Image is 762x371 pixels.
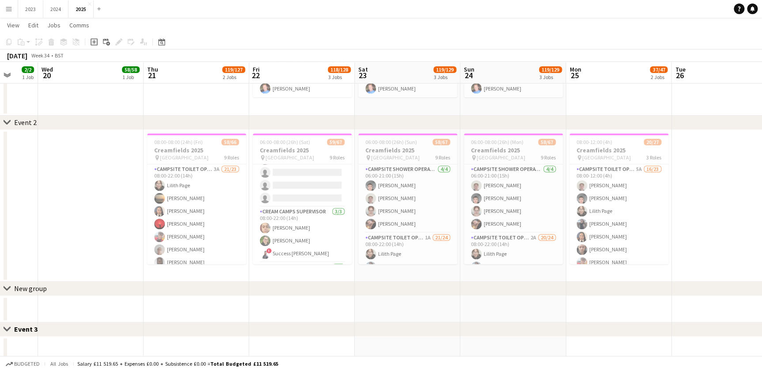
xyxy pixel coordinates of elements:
span: Edit [28,21,38,29]
span: 26 [674,70,685,80]
span: 58/67 [538,139,556,145]
span: 21 [146,70,158,80]
span: Budgeted [14,361,40,367]
div: [DATE] [7,51,27,60]
a: Jobs [44,19,64,31]
span: Comms [69,21,89,29]
div: Event 2 [14,118,37,127]
button: Budgeted [4,359,41,369]
div: Event 3 [14,325,45,333]
div: 1 Job [122,74,139,80]
span: 9 Roles [330,154,345,161]
span: 119/127 [222,66,245,73]
span: 119/129 [433,66,456,73]
div: 3 Jobs [328,74,350,80]
span: [GEOGRAPHIC_DATA] [160,154,209,161]
span: Wed [42,65,53,73]
h3: Creamfields 2025 [358,146,457,154]
div: 1 Job [22,74,34,80]
h3: Creamfields 2025 [464,146,563,154]
span: 58/66 [221,139,239,145]
span: View [7,21,19,29]
span: 9 Roles [435,154,450,161]
span: Tue [675,65,685,73]
h3: Creamfields 2025 [147,146,246,154]
span: Thu [147,65,158,73]
button: 2023 [18,0,43,18]
span: 08:00-08:00 (24h) (Fri) [154,139,203,145]
span: Sat [358,65,368,73]
span: [GEOGRAPHIC_DATA] [477,154,525,161]
h3: Creamfields 2025 [569,146,668,154]
div: 2 Jobs [223,74,245,80]
span: 25 [568,70,581,80]
span: 37/47 [650,66,667,73]
span: [GEOGRAPHIC_DATA] [582,154,631,161]
h3: Creamfields 2025 [253,146,352,154]
a: Edit [25,19,42,31]
span: 9 Roles [224,154,239,161]
span: 22 [251,70,260,80]
span: 58/67 [432,139,450,145]
span: 9 Roles [541,154,556,161]
app-job-card: 08:00-08:00 (24h) (Fri)58/66Creamfields 2025 [GEOGRAPHIC_DATA]9 RolesCampsite Toilet Operative3A2... [147,133,246,264]
span: 20/27 [644,139,661,145]
div: 3 Jobs [539,74,561,80]
span: Jobs [47,21,61,29]
span: 118/128 [328,66,351,73]
div: 3 Jobs [434,74,456,80]
span: All jobs [49,360,70,367]
span: 24 [463,70,474,80]
app-job-card: 06:00-08:00 (26h) (Sat)59/67Creamfields 2025 [GEOGRAPHIC_DATA]9 Roles[PERSON_NAME][PERSON_NAME][P... [253,133,352,264]
span: 3 Roles [646,154,661,161]
app-card-role: Campsite Shower Operative4/406:00-21:00 (15h)[PERSON_NAME][PERSON_NAME][PERSON_NAME][PERSON_NAME] [358,164,457,233]
span: Week 34 [29,52,51,59]
span: [GEOGRAPHIC_DATA] [265,154,314,161]
a: Comms [66,19,93,31]
span: Mon [569,65,581,73]
span: 59/67 [327,139,345,145]
span: 58/58 [122,66,140,73]
span: ! [266,248,272,254]
div: 2 Jobs [650,74,667,80]
div: Salary £11 519.65 + Expenses £0.00 + Subsistence £0.00 = [77,360,278,367]
button: 2025 [68,0,94,18]
span: 08:00-12:00 (4h) [576,139,612,145]
app-job-card: 06:00-08:00 (26h) (Mon)58/67Creamfields 2025 [GEOGRAPHIC_DATA]9 RolesCampsite Shower Operative4/4... [464,133,563,264]
app-card-role: Campsite Shower Operative4/406:00-21:00 (15h)[PERSON_NAME][PERSON_NAME][PERSON_NAME][PERSON_NAME] [464,164,563,233]
span: Fri [253,65,260,73]
span: 20 [40,70,53,80]
app-card-role: Cream Camps Supervisor3/308:00-22:00 (14h)[PERSON_NAME][PERSON_NAME]!Success [PERSON_NAME] [253,207,352,262]
span: [GEOGRAPHIC_DATA] [371,154,420,161]
span: Total Budgeted £11 519.65 [210,360,278,367]
span: 2/2 [22,66,34,73]
app-card-role: Site Manager1/1 [253,262,352,292]
a: View [4,19,23,31]
app-job-card: 08:00-12:00 (4h)20/27Creamfields 2025 [GEOGRAPHIC_DATA]3 RolesCampsite Toilet Operative5A16/2308:... [569,133,668,264]
span: 06:00-08:00 (26h) (Sat) [260,139,310,145]
span: 119/129 [539,66,562,73]
app-job-card: 06:00-08:00 (26h) (Sun)58/67Creamfields 2025 [GEOGRAPHIC_DATA]9 RolesCampsite Shower Operative4/4... [358,133,457,264]
div: BST [55,52,64,59]
button: 2024 [43,0,68,18]
span: 23 [357,70,368,80]
span: 06:00-08:00 (26h) (Mon) [471,139,523,145]
span: Sun [464,65,474,73]
span: 06:00-08:00 (26h) (Sun) [365,139,417,145]
div: New group [14,284,47,293]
